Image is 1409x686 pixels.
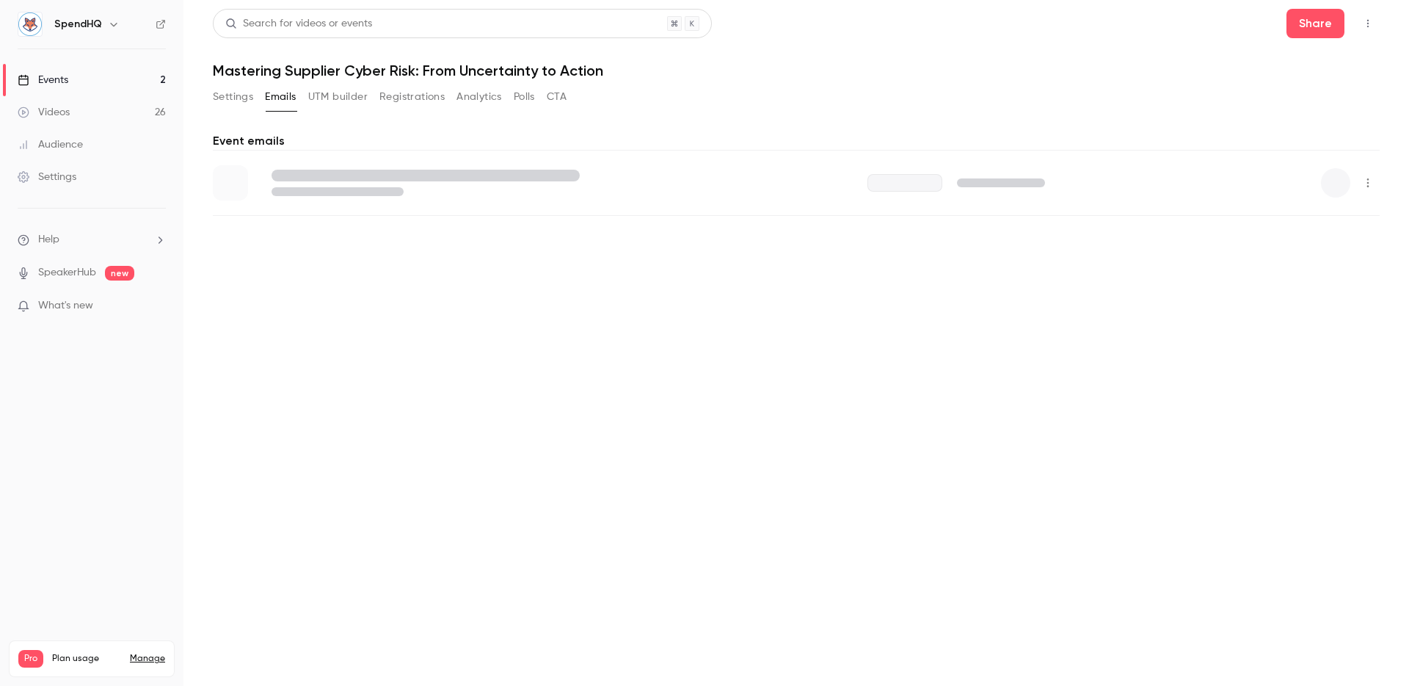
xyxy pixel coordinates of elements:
[38,232,59,248] span: Help
[265,85,296,109] button: Emails
[38,298,93,314] span: What's new
[213,62,1380,79] h1: Mastering Supplier Cyber Risk: From Uncertainty to Action
[54,17,102,32] h6: SpendHQ
[213,132,1380,150] h2: Event emails
[225,16,372,32] div: Search for videos or events
[148,300,166,313] iframe: Noticeable Trigger
[379,85,445,109] button: Registrations
[514,85,535,109] button: Polls
[1286,9,1344,38] button: Share
[213,85,253,109] button: Settings
[308,85,368,109] button: UTM builder
[18,137,83,152] div: Audience
[18,73,68,87] div: Events
[456,85,502,109] button: Analytics
[547,85,567,109] button: CTA
[18,105,70,120] div: Videos
[38,265,96,281] a: SpeakerHub
[18,12,42,36] img: SpendHQ
[52,653,121,665] span: Plan usage
[130,653,165,665] a: Manage
[18,232,166,248] li: help-dropdown-opener
[18,650,43,668] span: Pro
[105,266,134,281] span: new
[18,170,76,184] div: Settings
